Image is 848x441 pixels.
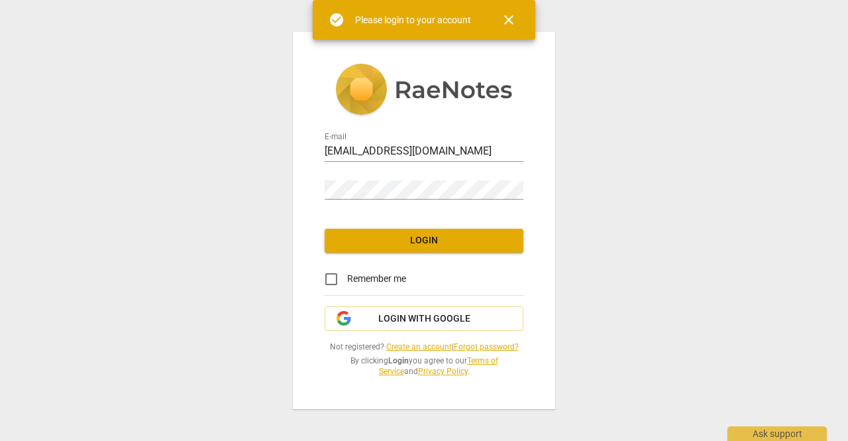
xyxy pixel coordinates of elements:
span: check_circle [329,12,344,28]
button: Login [325,229,523,253]
span: Remember me [347,272,406,286]
a: Privacy Policy [418,367,468,376]
button: Close [493,4,525,36]
span: Login with Google [378,312,470,326]
a: Create an account [386,342,452,351]
span: By clicking you agree to our and . [325,355,523,377]
span: Not registered? | [325,342,523,353]
a: Forgot password? [454,342,519,351]
button: Login with Google [325,306,523,332]
img: 5ac2273c67554f335776073100b6d88f.svg [335,64,513,118]
div: Ask support [727,426,827,441]
span: close [501,12,517,28]
div: Please login to your account [355,13,471,27]
b: Login [388,356,409,365]
label: E-mail [325,133,346,141]
span: Login [335,234,513,247]
a: Terms of Service [379,356,498,377]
